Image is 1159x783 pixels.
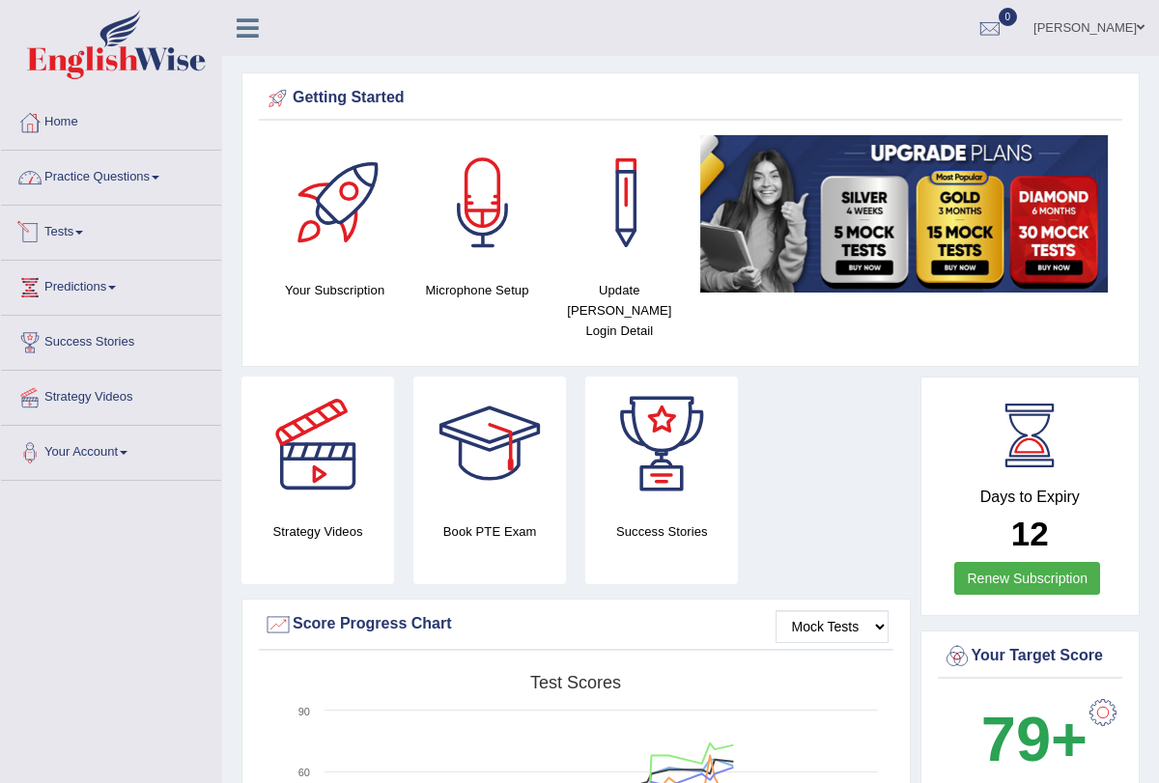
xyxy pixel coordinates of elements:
[943,642,1118,671] div: Your Target Score
[264,84,1117,113] div: Getting Started
[1,426,221,474] a: Your Account
[700,135,1108,293] img: small5.jpg
[981,704,1088,774] b: 79+
[1,371,221,419] a: Strategy Videos
[241,521,394,542] h4: Strategy Videos
[954,562,1100,595] a: Renew Subscription
[943,489,1118,506] h4: Days to Expiry
[415,280,538,300] h4: Microphone Setup
[298,767,310,778] text: 60
[273,280,396,300] h4: Your Subscription
[413,521,566,542] h4: Book PTE Exam
[298,706,310,717] text: 90
[999,8,1018,26] span: 0
[1,96,221,144] a: Home
[1,206,221,254] a: Tests
[1,151,221,199] a: Practice Questions
[1011,515,1049,552] b: 12
[558,280,681,341] h4: Update [PERSON_NAME] Login Detail
[585,521,738,542] h4: Success Stories
[1,316,221,364] a: Success Stories
[264,610,889,639] div: Score Progress Chart
[1,261,221,309] a: Predictions
[530,673,621,692] tspan: Test scores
